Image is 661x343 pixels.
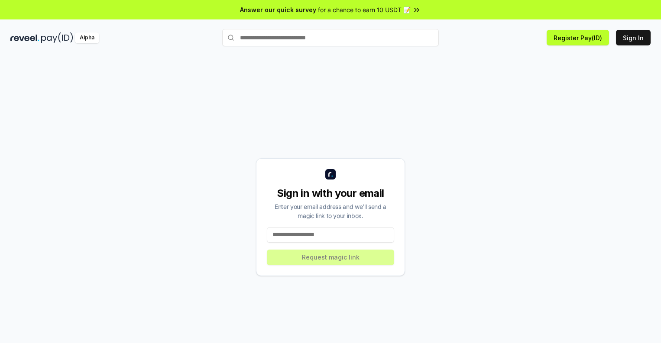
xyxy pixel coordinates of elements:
img: pay_id [41,32,73,43]
div: Enter your email address and we’ll send a magic link to your inbox. [267,202,394,220]
img: reveel_dark [10,32,39,43]
div: Sign in with your email [267,186,394,200]
span: for a chance to earn 10 USDT 📝 [318,5,411,14]
img: logo_small [325,169,336,180]
div: Alpha [75,32,99,43]
span: Answer our quick survey [240,5,316,14]
button: Sign In [616,30,651,45]
button: Register Pay(ID) [547,30,609,45]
